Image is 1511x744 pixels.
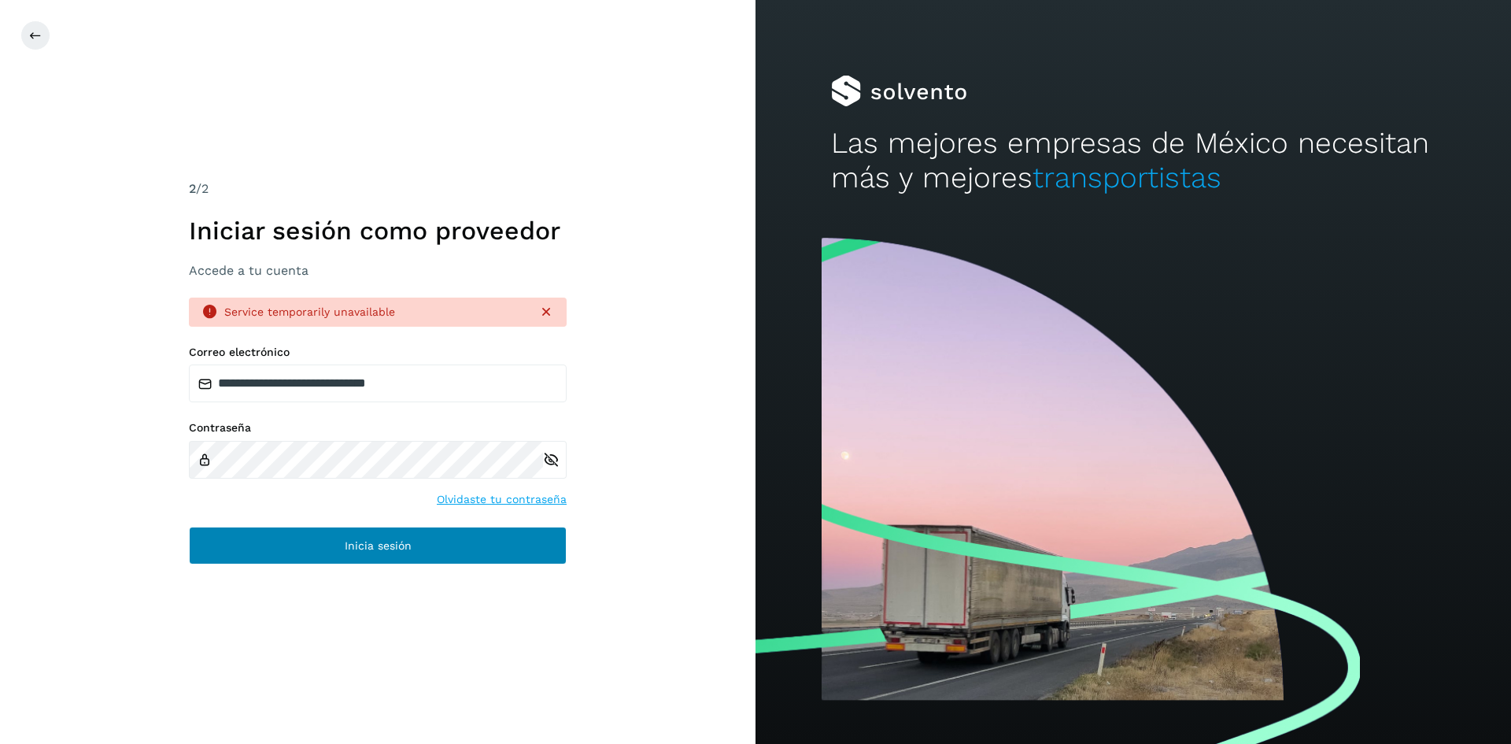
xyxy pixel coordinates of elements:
[831,126,1435,196] h2: Las mejores empresas de México necesitan más y mejores
[189,527,567,564] button: Inicia sesión
[189,263,567,278] h3: Accede a tu cuenta
[189,421,567,435] label: Contraseña
[224,304,526,320] div: Service temporarily unavailable
[345,540,412,551] span: Inicia sesión
[189,180,567,198] div: /2
[1033,161,1221,194] span: transportistas
[189,346,567,359] label: Correo electrónico
[189,181,196,196] span: 2
[437,491,567,508] a: Olvidaste tu contraseña
[189,216,567,246] h1: Iniciar sesión como proveedor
